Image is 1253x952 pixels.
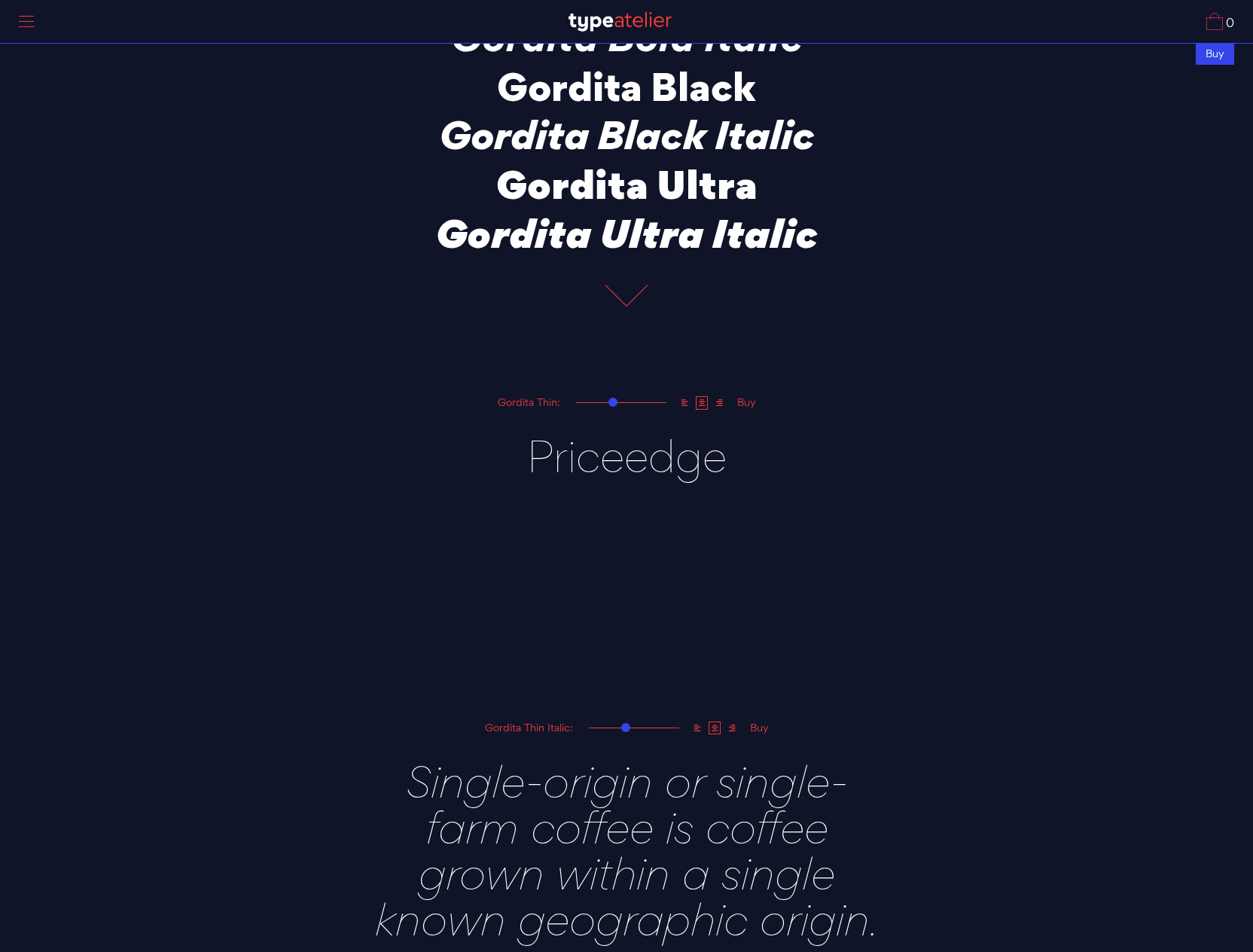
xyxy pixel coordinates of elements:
[479,722,579,734] div: Gordita Thin Italic:
[363,163,890,204] p: Gordita Ultra
[363,411,890,673] textarea: The Açaí [PERSON_NAME] originates from [GEOGRAPHIC_DATA], in [GEOGRAPHIC_DATA]. It is mainly harv...
[363,114,890,155] p: Gordita Black Italic
[569,12,672,32] img: TA_Logo.svg
[363,212,890,253] p: Gordita Ultra Italic
[1223,17,1234,30] span: 0
[1206,13,1234,30] a: 0
[731,397,762,408] div: Buy
[492,397,566,408] div: Gordita Thin:
[363,65,890,106] p: Gordita Black
[1196,43,1234,65] div: Buy
[1206,13,1223,30] img: Cart_Icon.svg
[744,722,775,734] div: Buy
